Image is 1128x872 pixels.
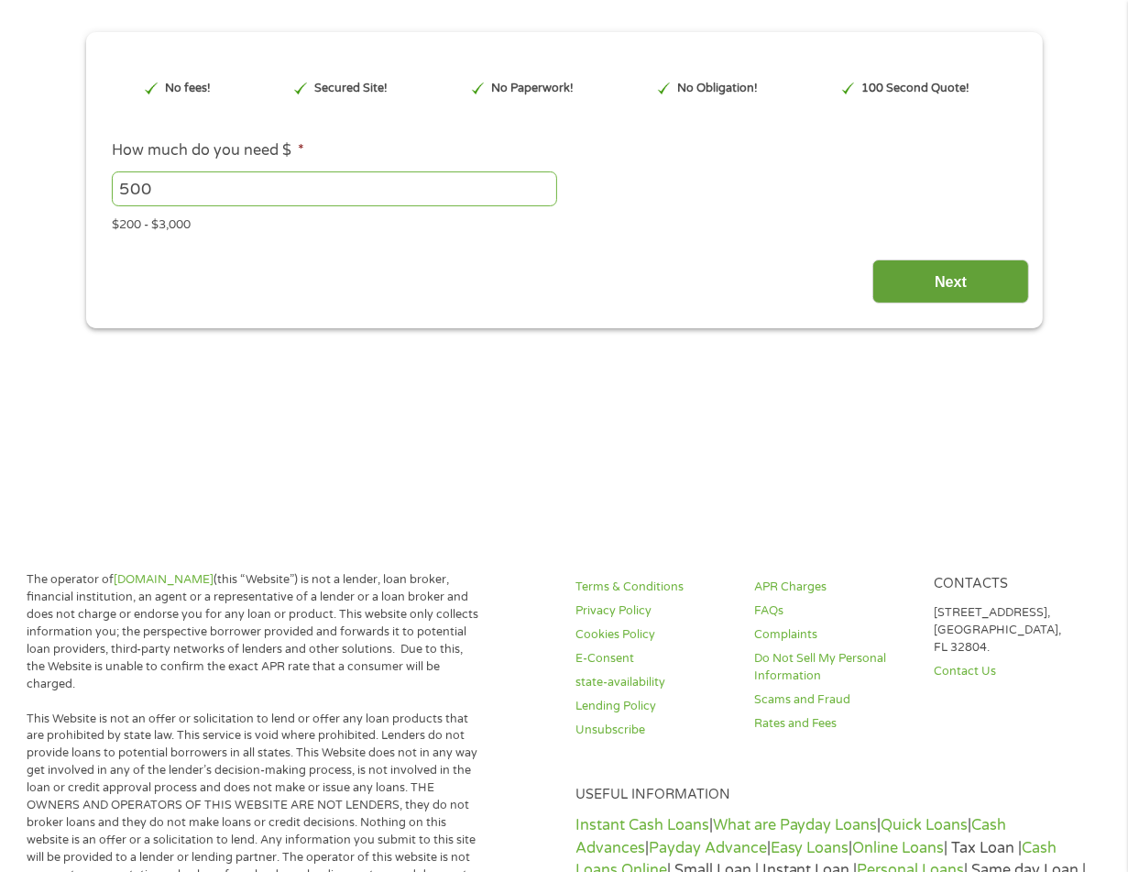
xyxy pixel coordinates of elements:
h4: Contacts [934,576,1090,593]
a: FAQs [754,602,911,620]
a: APR Charges [754,579,911,596]
a: Lending Policy [575,698,732,715]
a: What are Payday Loans [713,816,878,834]
label: How much do you need $ [112,141,304,160]
p: No Obligation! [677,80,758,97]
p: [STREET_ADDRESS], [GEOGRAPHIC_DATA], FL 32804. [934,604,1090,657]
a: state-availability [575,674,732,691]
a: Terms & Conditions [575,579,732,596]
a: Do Not Sell My Personal Information [754,650,911,685]
a: Contact Us [934,663,1090,680]
a: Cookies Policy [575,626,732,644]
input: Next [872,259,1029,304]
p: No Paperwork! [491,80,574,97]
a: Cash Advances [575,816,1007,856]
a: Payday Advance [649,839,767,857]
a: Quick Loans [882,816,969,834]
a: Instant Cash Loans [575,816,709,834]
a: E-Consent [575,650,732,668]
a: Privacy Policy [575,602,732,620]
h4: Useful Information [575,787,1090,804]
a: [DOMAIN_NAME] [114,572,214,587]
p: No fees! [165,80,211,97]
p: 100 Second Quote! [862,80,970,97]
a: Rates and Fees [754,715,911,733]
p: Secured Site! [314,80,388,97]
a: Online Loans [853,839,945,857]
a: Scams and Fraud [754,691,911,709]
a: Unsubscribe [575,722,732,739]
p: The operator of (this “Website”) is not a lender, loan broker, financial institution, an agent or... [27,571,482,692]
a: Complaints [754,626,911,644]
div: $200 - $3,000 [112,210,1015,235]
a: Easy Loans [771,839,849,857]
